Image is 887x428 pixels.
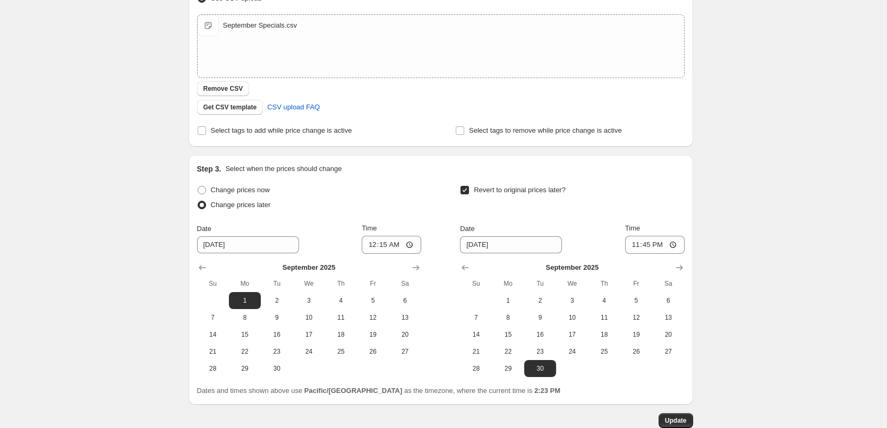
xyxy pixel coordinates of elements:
th: Sunday [460,275,492,292]
span: 26 [625,347,648,356]
span: 3 [560,296,584,305]
button: Saturday September 13 2025 [652,309,684,326]
th: Friday [357,275,389,292]
button: Thursday September 18 2025 [588,326,620,343]
button: Monday September 8 2025 [492,309,524,326]
span: CSV upload FAQ [267,102,320,113]
span: 10 [560,313,584,322]
button: Friday September 26 2025 [357,343,389,360]
span: Date [197,225,211,233]
button: Monday September 22 2025 [492,343,524,360]
button: Tuesday September 2 2025 [524,292,556,309]
th: Sunday [197,275,229,292]
button: Sunday September 14 2025 [197,326,229,343]
button: Wednesday September 24 2025 [293,343,325,360]
button: Sunday September 21 2025 [197,343,229,360]
span: 27 [656,347,680,356]
button: Monday September 8 2025 [229,309,261,326]
span: Change prices now [211,186,270,194]
button: Wednesday September 17 2025 [293,326,325,343]
th: Wednesday [556,275,588,292]
span: 6 [393,296,416,305]
button: Sunday September 7 2025 [460,309,492,326]
span: 4 [592,296,616,305]
span: Sa [656,279,680,288]
span: Select tags to remove while price change is active [469,126,622,134]
span: 18 [592,330,616,339]
span: Mo [233,279,257,288]
button: Thursday September 11 2025 [588,309,620,326]
span: 22 [233,347,257,356]
p: Select when the prices should change [225,164,342,174]
button: Saturday September 6 2025 [389,292,421,309]
button: Friday September 19 2025 [620,326,652,343]
th: Monday [492,275,524,292]
span: Th [329,279,353,288]
span: 10 [297,313,320,322]
button: Tuesday September 9 2025 [524,309,556,326]
span: We [297,279,320,288]
span: Tu [528,279,552,288]
button: Monday September 1 2025 [229,292,261,309]
span: 2 [528,296,552,305]
button: Friday September 5 2025 [357,292,389,309]
button: Wednesday September 3 2025 [293,292,325,309]
span: 20 [656,330,680,339]
span: 30 [528,364,552,373]
span: 11 [329,313,353,322]
h2: Step 3. [197,164,221,174]
b: Pacific/[GEOGRAPHIC_DATA] [304,387,402,395]
button: Update [659,413,693,428]
button: Remove CSV [197,81,250,96]
button: Saturday September 20 2025 [389,326,421,343]
span: 27 [393,347,416,356]
span: 16 [265,330,288,339]
th: Monday [229,275,261,292]
span: Th [592,279,616,288]
span: 16 [528,330,552,339]
span: 17 [560,330,584,339]
input: 12:00 [362,236,421,254]
span: 2 [265,296,288,305]
th: Friday [620,275,652,292]
button: Tuesday September 23 2025 [524,343,556,360]
span: 11 [592,313,616,322]
input: 12:00 [625,236,685,254]
input: 8/22/2025 [197,236,299,253]
button: Monday September 22 2025 [229,343,261,360]
button: Sunday September 7 2025 [197,309,229,326]
span: 8 [233,313,257,322]
span: 19 [625,330,648,339]
span: 22 [497,347,520,356]
span: 23 [265,347,288,356]
button: Show next month, October 2025 [672,260,687,275]
button: Show previous month, August 2025 [458,260,473,275]
button: Wednesday September 10 2025 [556,309,588,326]
span: 3 [297,296,320,305]
button: Saturday September 27 2025 [652,343,684,360]
span: 24 [560,347,584,356]
span: 28 [201,364,225,373]
span: Sa [393,279,416,288]
button: Monday September 1 2025 [492,292,524,309]
th: Thursday [325,275,357,292]
span: 1 [497,296,520,305]
button: Saturday September 20 2025 [652,326,684,343]
a: CSV upload FAQ [261,99,326,116]
span: 20 [393,330,416,339]
button: Saturday September 6 2025 [652,292,684,309]
button: Thursday September 4 2025 [588,292,620,309]
span: 19 [361,330,385,339]
span: 6 [656,296,680,305]
button: Monday September 29 2025 [229,360,261,377]
button: Wednesday September 17 2025 [556,326,588,343]
span: Time [625,224,640,232]
button: Wednesday September 10 2025 [293,309,325,326]
div: September Specials.csv [223,20,297,31]
span: 7 [201,313,225,322]
button: Sunday September 28 2025 [460,360,492,377]
span: Revert to original prices later? [474,186,566,194]
button: Monday September 15 2025 [229,326,261,343]
span: We [560,279,584,288]
span: 7 [464,313,488,322]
